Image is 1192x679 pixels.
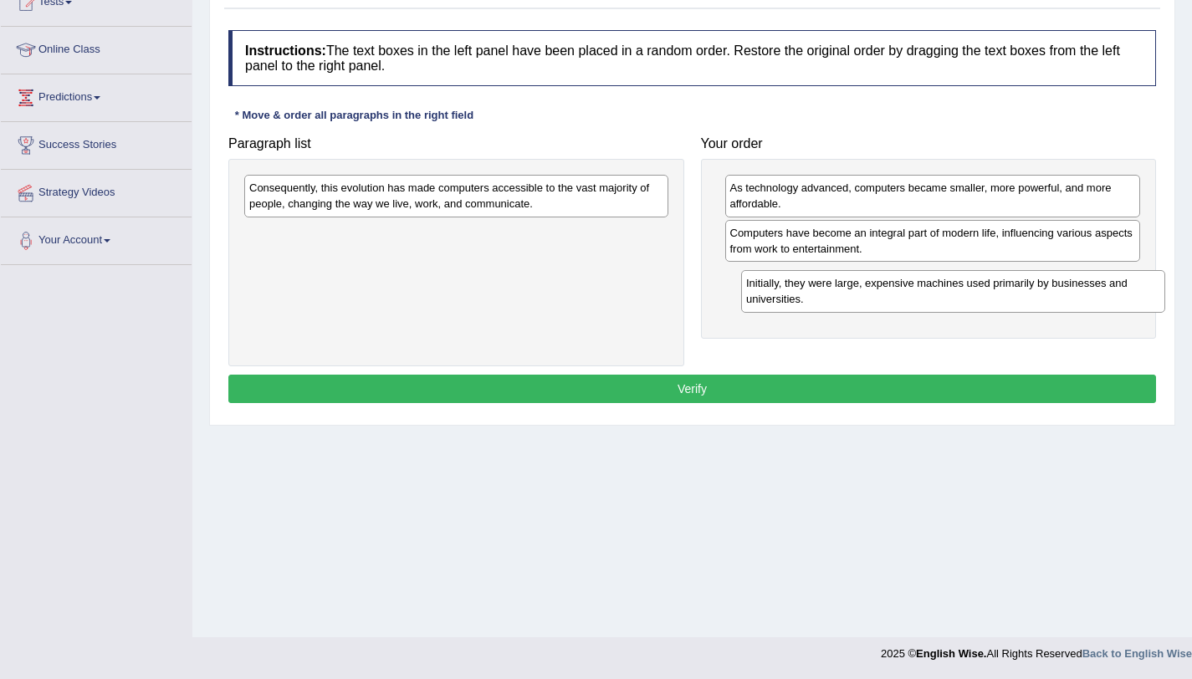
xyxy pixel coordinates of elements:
h4: Paragraph list [228,136,684,151]
div: As technology advanced, computers became smaller, more powerful, and more affordable. [725,175,1141,217]
div: Computers have become an integral part of modern life, influencing various aspects from work to e... [725,220,1141,262]
h4: The text boxes in the left panel have been placed in a random order. Restore the original order b... [228,30,1156,86]
a: Your Account [1,217,192,259]
div: Initially, they were large, expensive machines used primarily by businesses and universities. [741,270,1165,312]
b: Instructions: [245,43,326,58]
button: Verify [228,375,1156,403]
div: * Move & order all paragraphs in the right field [228,107,480,123]
div: Consequently, this evolution has made computers accessible to the vast majority of people, changi... [244,175,668,217]
strong: English Wise. [916,647,986,660]
a: Predictions [1,74,192,116]
div: 2025 © All Rights Reserved [881,637,1192,661]
a: Online Class [1,27,192,69]
a: Back to English Wise [1082,647,1192,660]
a: Strategy Videos [1,170,192,212]
a: Success Stories [1,122,192,164]
h4: Your order [701,136,1157,151]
